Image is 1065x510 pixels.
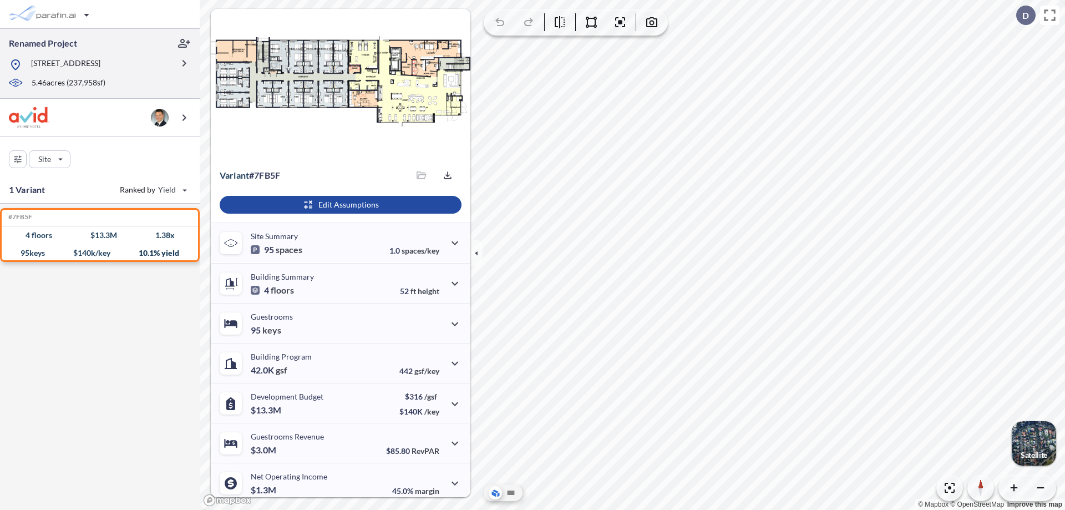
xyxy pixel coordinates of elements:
[1021,451,1047,459] p: Satellite
[399,407,439,416] p: $140K
[158,184,176,195] span: Yield
[489,486,502,499] button: Aerial View
[418,286,439,296] span: height
[424,407,439,416] span: /key
[38,154,51,165] p: Site
[950,501,1004,508] a: OpenStreetMap
[399,366,439,376] p: 442
[386,446,439,456] p: $85.80
[276,244,302,255] span: spaces
[400,286,439,296] p: 52
[251,445,278,456] p: $3.0M
[251,352,312,361] p: Building Program
[1012,421,1056,466] button: Switcher ImageSatellite
[402,246,439,255] span: spaces/key
[111,181,194,199] button: Ranked by Yield
[415,486,439,496] span: margin
[251,312,293,321] p: Guestrooms
[1012,421,1056,466] img: Switcher Image
[251,285,294,296] p: 4
[9,37,77,49] p: Renamed Project
[251,432,324,441] p: Guestrooms Revenue
[251,231,298,241] p: Site Summary
[211,9,470,160] img: Floorplans preview
[399,392,439,401] p: $316
[251,405,283,416] p: $13.3M
[251,392,323,401] p: Development Budget
[29,150,70,168] button: Site
[251,272,314,281] p: Building Summary
[6,213,32,221] h5: Click to copy the code
[1022,11,1029,21] p: D
[220,170,249,180] span: Variant
[392,486,439,496] p: 45.0%
[410,286,416,296] span: ft
[31,58,100,72] p: [STREET_ADDRESS]
[220,170,280,181] p: # 7fb5f
[9,107,49,128] img: BrandImage
[251,244,302,255] p: 95
[220,196,461,214] button: Edit Assumptions
[412,446,439,456] span: RevPAR
[251,484,278,496] p: $1.3M
[389,246,439,255] p: 1.0
[414,366,439,376] span: gsf/key
[9,183,45,196] p: 1 Variant
[271,285,294,296] span: floors
[151,109,169,127] img: user logo
[251,472,327,481] p: Net Operating Income
[251,325,281,336] p: 95
[918,501,949,508] a: Mapbox
[262,325,281,336] span: keys
[251,365,287,376] p: 42.0K
[32,77,105,89] p: 5.46 acres ( 237,958 sf)
[424,392,437,401] span: /gsf
[203,494,252,507] a: Mapbox homepage
[504,486,518,499] button: Site Plan
[276,365,287,376] span: gsf
[1007,501,1062,508] a: Improve this map
[318,199,379,210] p: Edit Assumptions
